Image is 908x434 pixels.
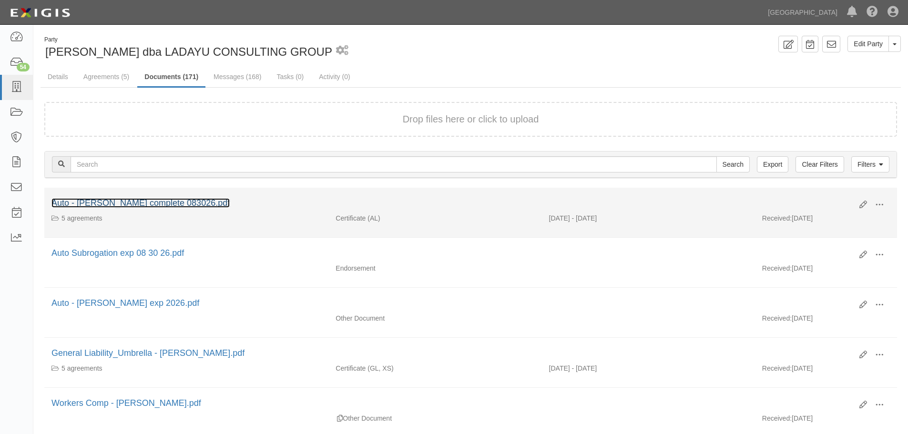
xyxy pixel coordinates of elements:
[796,156,844,172] a: Clear Filters
[76,67,136,86] a: Agreements (5)
[542,363,755,373] div: Effective 02/07/2025 - Expiration 02/07/2026
[328,213,541,223] div: Auto Liability
[51,247,852,260] div: Auto Subrogation exp 08 30 26.pdf
[206,67,268,86] a: Messages (168)
[763,3,842,22] a: [GEOGRAPHIC_DATA]
[51,248,184,258] a: Auto Subrogation exp 08 30 26.pdf
[762,313,792,323] p: Received:
[137,67,205,88] a: Documents (171)
[44,36,332,44] div: Party
[755,363,897,378] div: [DATE]
[51,198,230,208] a: Auto - [PERSON_NAME] complete 083026.pdf
[51,297,852,310] div: Auto - Daniel Garcia_Ladayu exp 2026.pdf
[51,298,199,308] a: Auto - [PERSON_NAME] exp 2026.pdf
[755,414,897,428] div: [DATE]
[755,263,897,278] div: [DATE]
[51,348,245,358] a: General Liability_Umbrella - [PERSON_NAME].pdf
[762,263,792,273] p: Received:
[337,414,343,423] div: Duplicate
[51,197,852,210] div: Auto - Daniel Garcia_Ladayu complete 083026.pdf
[336,46,348,56] i: 1 scheduled workflow
[328,313,541,323] div: Other Document
[41,67,75,86] a: Details
[328,363,541,373] div: General Liability Excess/Umbrella Liability
[269,67,311,86] a: Tasks (0)
[762,213,792,223] p: Received:
[45,45,332,58] span: [PERSON_NAME] dba LADAYU CONSULTING GROUP
[757,156,788,172] a: Export
[7,4,73,21] img: logo-5460c22ac91f19d4615b14bd174203de0afe785f0fc80cf4dbbc73dc1793850b.png
[51,213,321,223] div: Professional Services Agreement (A2024-193) Professional Services (A2024-073) Professional Servic...
[17,63,30,71] div: 54
[755,313,897,328] div: [DATE]
[51,347,852,360] div: General Liability_Umbrella - Daniel Garcia_Ladayu.pdf
[542,213,755,223] div: Effective 08/30/2025 - Expiration 08/30/2026
[762,414,792,423] p: Received:
[51,363,321,373] div: Professional Services Agreement (A2024-193) Professional Services (A2024-073) Professional Servic...
[41,36,464,60] div: Garcia, Daniel R. dba LADAYU CONSULTING GROUP
[71,156,717,172] input: Search
[403,112,539,126] button: Drop files here or click to upload
[851,156,889,172] a: Filters
[716,156,750,172] input: Search
[847,36,889,52] a: Edit Party
[755,213,897,228] div: [DATE]
[328,263,541,273] div: Endorsement
[51,398,201,408] a: Workers Comp - [PERSON_NAME].pdf
[867,7,878,18] i: Help Center - Complianz
[51,397,852,410] div: Workers Comp - Daniel Garcia_Ladayu.pdf
[328,414,541,423] div: Other Document
[762,363,792,373] p: Received:
[312,67,357,86] a: Activity (0)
